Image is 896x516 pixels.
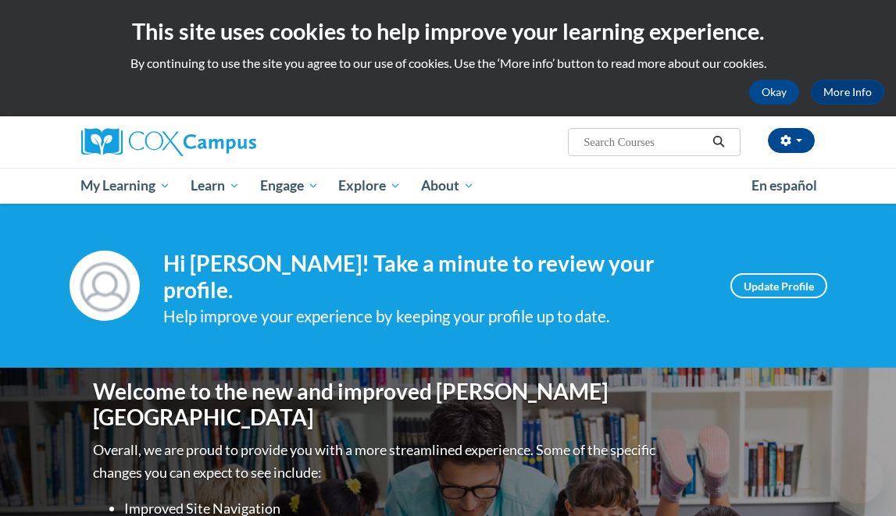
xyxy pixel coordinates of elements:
[707,133,730,151] button: Search
[328,168,411,204] a: Explore
[81,128,256,156] img: Cox Campus
[338,176,401,195] span: Explore
[70,168,827,204] div: Main menu
[421,176,474,195] span: About
[834,454,884,504] iframe: Button to launch messaging window
[71,168,181,204] a: My Learning
[81,128,310,156] a: Cox Campus
[751,177,817,194] span: En español
[80,176,170,195] span: My Learning
[93,439,659,484] p: Overall, we are proud to provide you with a more streamlined experience. Some of the specific cha...
[749,80,799,105] button: Okay
[70,251,140,321] img: Profile Image
[768,128,815,153] button: Account Settings
[582,133,707,151] input: Search Courses
[163,251,707,303] h4: Hi [PERSON_NAME]! Take a minute to review your profile.
[811,80,884,105] a: More Info
[260,176,319,195] span: Engage
[93,379,659,431] h1: Welcome to the new and improved [PERSON_NAME][GEOGRAPHIC_DATA]
[730,273,827,298] a: Update Profile
[12,55,884,72] p: By continuing to use the site you agree to our use of cookies. Use the ‘More info’ button to read...
[411,168,484,204] a: About
[163,304,707,329] div: Help improve your experience by keeping your profile up to date.
[12,16,884,47] h2: This site uses cookies to help improve your learning experience.
[250,168,329,204] a: Engage
[741,169,827,202] a: En español
[180,168,250,204] a: Learn
[191,176,240,195] span: Learn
